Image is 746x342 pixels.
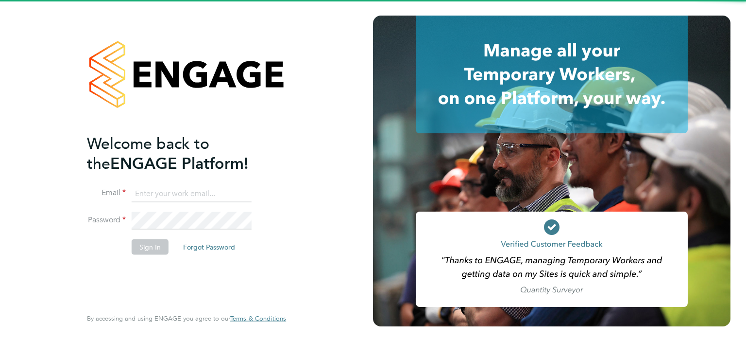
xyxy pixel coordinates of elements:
[132,185,252,202] input: Enter your work email...
[87,314,286,323] span: By accessing and using ENGAGE you agree to our
[132,239,169,255] button: Sign In
[87,134,209,173] span: Welcome back to the
[87,215,126,225] label: Password
[230,315,286,323] a: Terms & Conditions
[87,188,126,198] label: Email
[175,239,243,255] button: Forgot Password
[87,133,276,173] h2: ENGAGE Platform!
